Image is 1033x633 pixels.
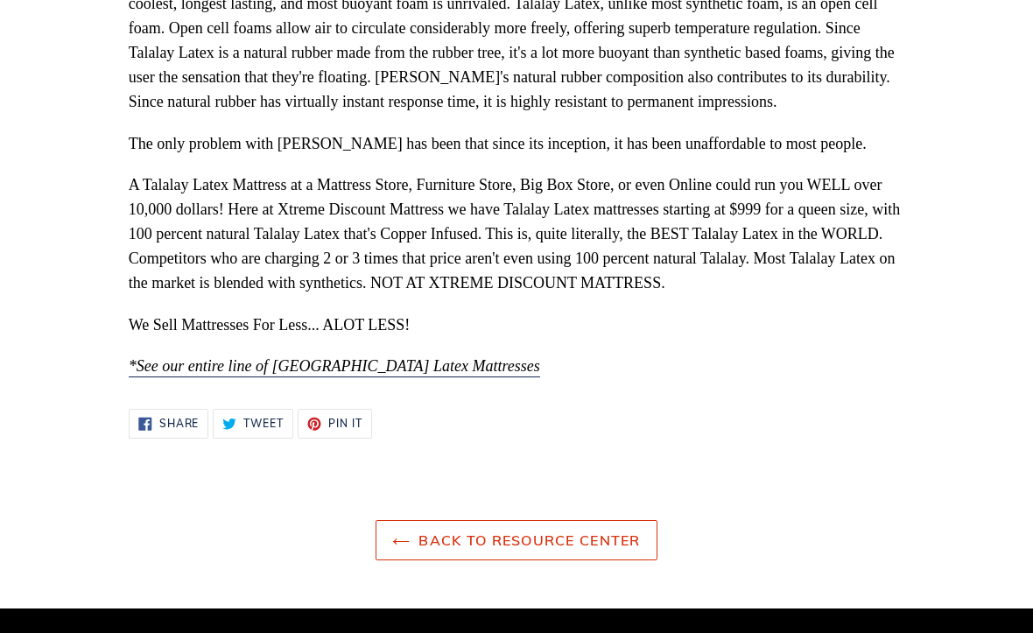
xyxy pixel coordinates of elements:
span: A Talalay Latex Mattress at a Mattress Store, Furniture Store, Big Box Store, or even Online coul... [129,177,901,292]
span: We Sell Mattresses For Less... ALOT LESS! [129,317,411,334]
span: Tweet [243,419,284,430]
span: Pin it [328,419,362,430]
a: *See our entire line of [GEOGRAPHIC_DATA] Latex Mattresses [129,356,540,378]
span: *See our entire line of [GEOGRAPHIC_DATA] Latex Mattresses [129,358,540,376]
a: Back to Resource Center [376,521,657,561]
span: The only problem with [PERSON_NAME] has been that since its inception, it has been unaffordable t... [129,136,867,153]
span: Share [159,419,200,430]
